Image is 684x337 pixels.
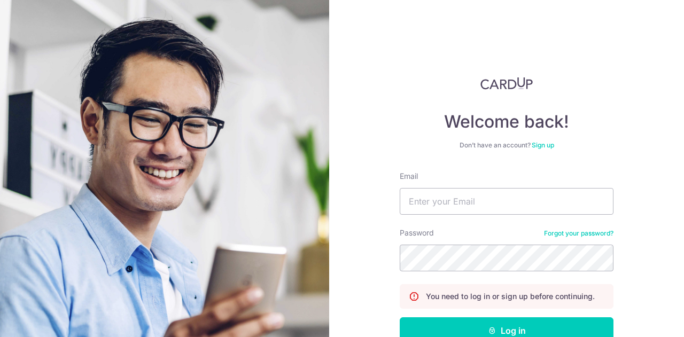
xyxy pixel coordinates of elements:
p: You need to log in or sign up before continuing. [426,291,595,302]
label: Password [400,228,434,238]
input: Enter your Email [400,188,613,215]
label: Email [400,171,418,182]
h4: Welcome back! [400,111,613,132]
img: CardUp Logo [480,77,533,90]
div: Don’t have an account? [400,141,613,150]
a: Forgot your password? [544,229,613,238]
a: Sign up [532,141,554,149]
